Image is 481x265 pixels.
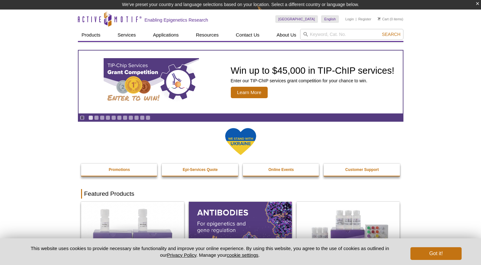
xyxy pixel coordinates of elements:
span: Search [382,32,400,37]
img: Your Cart [378,17,381,20]
a: Toggle autoplay [80,115,85,120]
button: Search [380,31,402,37]
strong: Epi-Services Quote [183,167,218,172]
strong: Online Events [268,167,294,172]
a: Promotions [81,164,158,176]
button: Got it! [410,247,461,260]
p: Enter our TIP-ChIP services grant competition for your chance to win. [231,78,395,84]
a: Contact Us [232,29,263,41]
a: Epi-Services Quote [162,164,239,176]
a: Go to slide 6 [117,115,122,120]
li: | [356,15,357,23]
h2: Featured Products [81,189,400,199]
p: This website uses cookies to provide necessary site functionality and improve your online experie... [20,245,400,258]
a: [GEOGRAPHIC_DATA] [275,15,318,23]
a: Customer Support [324,164,401,176]
a: Go to slide 10 [140,115,145,120]
a: Go to slide 4 [106,115,110,120]
a: Resources [192,29,223,41]
a: Go to slide 2 [94,115,99,120]
a: Products [78,29,104,41]
a: Go to slide 7 [123,115,127,120]
h2: Win up to $45,000 in TIP-ChIP services! [231,66,395,75]
a: Go to slide 3 [100,115,105,120]
a: Register [358,17,371,21]
article: TIP-ChIP Services Grant Competition [79,51,403,113]
a: Go to slide 5 [111,115,116,120]
a: About Us [273,29,300,41]
img: All Antibodies [189,202,292,264]
a: Go to slide 1 [88,115,93,120]
img: CUT&Tag-IT® Express Assay Kit [297,202,400,264]
a: Cart [378,17,389,21]
a: Login [345,17,354,21]
img: We Stand With Ukraine [225,127,257,156]
strong: Customer Support [345,167,379,172]
strong: Promotions [109,167,130,172]
a: Go to slide 9 [134,115,139,120]
a: TIP-ChIP Services Grant Competition Win up to $45,000 in TIP-ChIP services! Enter our TIP-ChIP se... [79,51,403,113]
button: cookie settings [227,252,258,258]
img: TIP-ChIP Services Grant Competition [104,58,199,106]
a: Services [114,29,140,41]
a: Applications [149,29,182,41]
h2: Enabling Epigenetics Research [145,17,208,23]
img: Change Here [257,5,274,20]
input: Keyword, Cat. No. [300,29,403,40]
a: Online Events [243,164,320,176]
a: Go to slide 11 [146,115,150,120]
a: Go to slide 8 [128,115,133,120]
span: Learn More [231,87,268,98]
img: DNA Library Prep Kit for Illumina [81,202,184,264]
a: Privacy Policy [167,252,196,258]
li: (0 items) [378,15,403,23]
a: English [321,15,339,23]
